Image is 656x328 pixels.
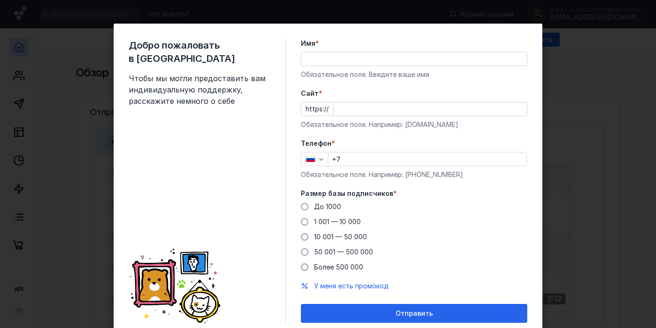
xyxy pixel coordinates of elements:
span: 50 001 — 500 000 [314,248,373,256]
span: Телефон [301,139,332,148]
span: 10 001 — 50 000 [314,233,367,241]
span: Отправить [396,310,433,318]
span: До 1000 [314,202,341,210]
span: Более 500 000 [314,263,363,271]
button: У меня есть промокод [314,281,389,291]
span: 1 001 — 10 000 [314,218,361,226]
div: Обязательное поле. Введите ваше имя [301,70,527,79]
button: Отправить [301,304,527,323]
span: Cайт [301,89,319,98]
span: Добро пожаловать в [GEOGRAPHIC_DATA] [129,39,270,65]
div: Обязательное поле. Например: [PHONE_NUMBER] [301,170,527,179]
span: Размер базы подписчиков [301,189,393,198]
span: У меня есть промокод [314,282,389,290]
span: Чтобы мы могли предоставить вам индивидуальную поддержку, расскажите немного о себе [129,73,270,107]
span: Имя [301,39,316,48]
div: Обязательное поле. Например: [DOMAIN_NAME] [301,120,527,129]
